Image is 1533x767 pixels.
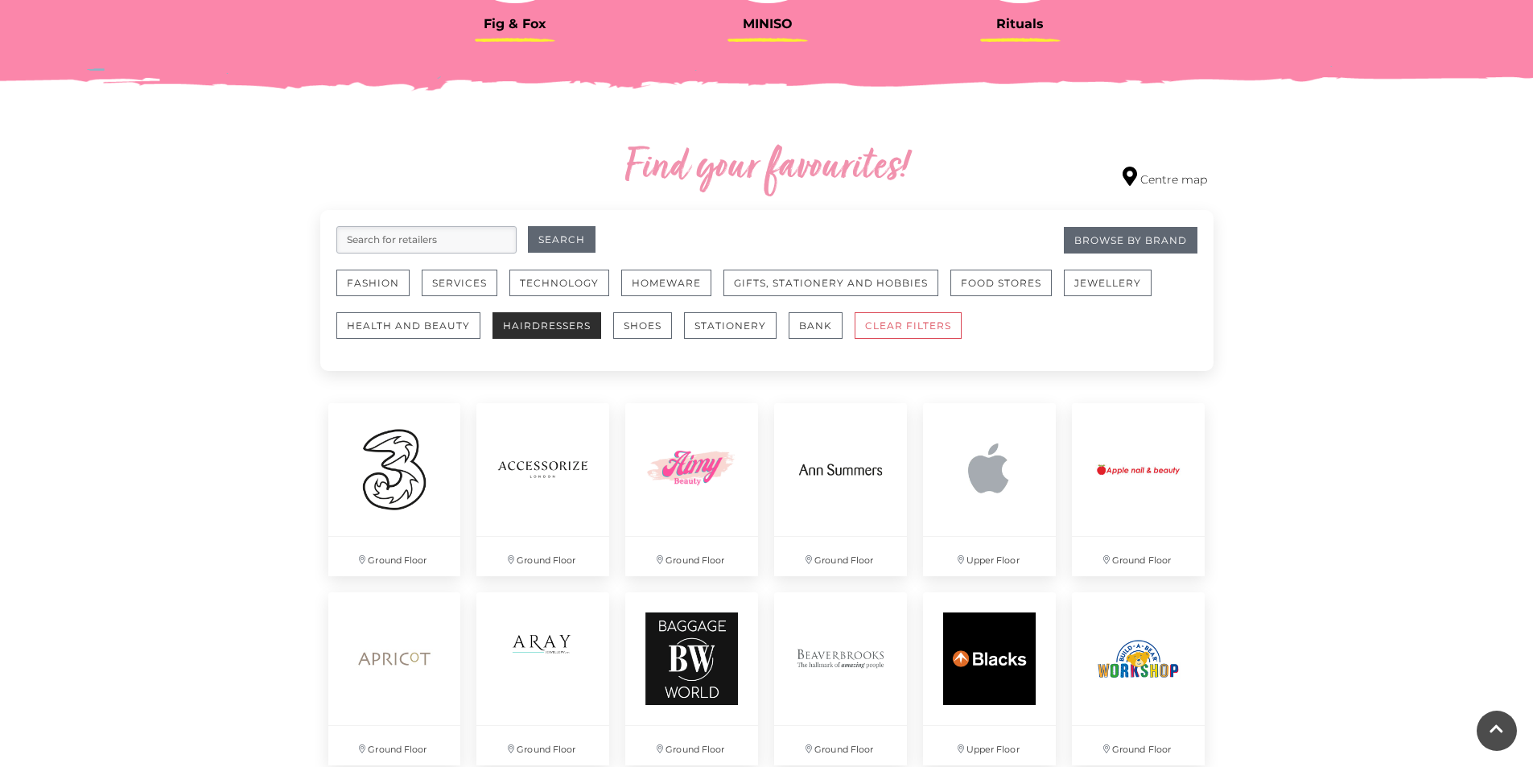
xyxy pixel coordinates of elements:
[625,537,758,576] p: Ground Floor
[621,270,723,312] a: Homeware
[789,312,843,339] button: Bank
[476,537,609,576] p: Ground Floor
[1064,227,1197,254] a: Browse By Brand
[621,270,711,296] button: Homeware
[473,142,1061,194] h2: Find your favourites!
[923,726,1056,765] p: Upper Floor
[336,226,517,254] input: Search for retailers
[401,16,629,31] h3: Fig & Fox
[528,226,595,253] button: Search
[613,312,672,339] button: Shoes
[723,270,950,312] a: Gifts, Stationery and Hobbies
[684,312,777,339] button: Stationery
[774,726,907,765] p: Ground Floor
[855,312,962,339] button: CLEAR FILTERS
[336,312,480,339] button: Health and Beauty
[492,312,601,339] button: Hairdressers
[855,312,974,355] a: CLEAR FILTERS
[509,270,621,312] a: Technology
[906,16,1135,31] h3: Rituals
[950,270,1052,296] button: Food Stores
[509,270,609,296] button: Technology
[923,537,1056,576] p: Upper Floor
[336,270,410,296] button: Fashion
[320,395,469,584] a: Ground Floor
[328,726,461,765] p: Ground Floor
[422,270,509,312] a: Services
[328,537,461,576] p: Ground Floor
[653,16,882,31] h3: MINISO
[613,312,684,355] a: Shoes
[336,270,422,312] a: Fashion
[1064,270,1164,312] a: Jewellery
[774,537,907,576] p: Ground Floor
[766,395,915,584] a: Ground Floor
[422,270,497,296] button: Services
[723,270,938,296] button: Gifts, Stationery and Hobbies
[617,395,766,584] a: Ground Floor
[1064,395,1213,584] a: Ground Floor
[915,395,1064,584] a: Upper Floor
[468,395,617,584] a: Ground Floor
[684,312,789,355] a: Stationery
[1072,537,1205,576] p: Ground Floor
[1072,726,1205,765] p: Ground Floor
[625,726,758,765] p: Ground Floor
[789,312,855,355] a: Bank
[950,270,1064,312] a: Food Stores
[336,312,492,355] a: Health and Beauty
[1123,167,1207,188] a: Centre map
[492,312,613,355] a: Hairdressers
[476,726,609,765] p: Ground Floor
[1064,270,1152,296] button: Jewellery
